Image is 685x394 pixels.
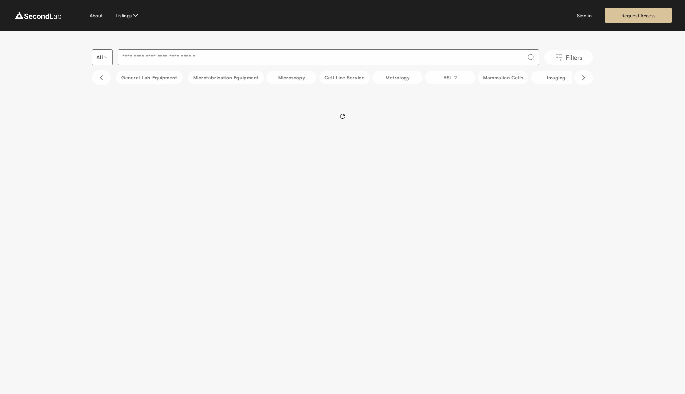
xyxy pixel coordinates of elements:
button: Scroll right [574,70,593,85]
button: Metrology [372,71,422,84]
button: Listings [116,11,140,19]
button: Select listing type [92,49,113,65]
button: Scroll left [92,70,111,85]
button: Filters [544,50,593,65]
button: Cell line service [319,71,370,84]
img: logo [13,10,63,21]
button: Mammalian Cells [478,71,528,84]
button: Microfabrication Equipment [188,71,264,84]
a: Request Access [605,8,672,23]
button: BSL-2 [425,71,475,84]
a: About [90,12,103,19]
a: Sign in [577,12,592,19]
button: Microscopy [267,71,317,84]
span: Filters [566,53,582,62]
button: General Lab equipment [116,71,183,84]
button: Imaging [531,71,581,84]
